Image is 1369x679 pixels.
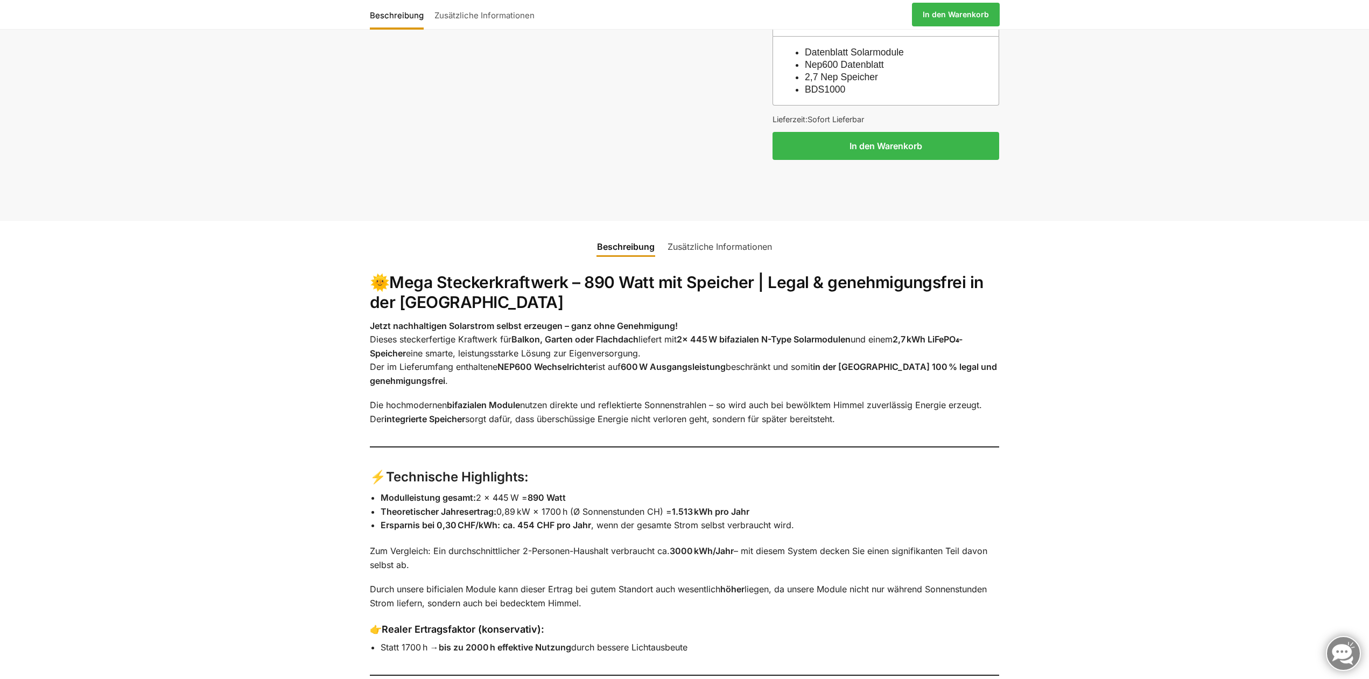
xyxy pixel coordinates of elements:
strong: bis zu 2000 h effektive Nutzung [439,642,571,653]
h4: 👉 [370,622,1000,636]
strong: bifazialen Module [447,400,520,410]
p: Durch unsere bificialen Module kann dieser Ertrag bei gutem Standort auch wesentlich liegen, da u... [370,583,1000,610]
h2: 🌞 [370,272,1000,313]
strong: Ersparnis bei 0,30 CHF/kWh: [381,520,500,530]
a: 2,7 Nep Speicher [805,72,878,82]
li: Statt 1700 h → durch bessere Lichtausbeute [381,641,1000,655]
a: Zusätzliche Informationen [429,2,540,27]
li: 0,89 kW × 1700 h (Ø Sonnenstunden CH) = [381,505,1000,519]
strong: Technische Highlights: [386,469,529,485]
a: Nep600 Datenblatt [805,59,884,70]
a: Zusätzliche Informationen [661,234,778,260]
strong: Theoretischer Jahresertrag: [381,506,496,517]
strong: NEP600 Wechselrichter [497,361,596,372]
strong: Jetzt nachhaltigen Solarstrom selbst erzeugen – ganz ohne Genehmigung! [370,320,678,331]
strong: 3000 kWh/Jahr [670,545,734,556]
span: Sofort Lieferbar [808,115,864,124]
li: , wenn der gesamte Strom selbst verbraucht wird. [381,519,1000,533]
strong: 2x 445 W bifazialen N-Type Solarmodulen [677,334,851,345]
p: Die hochmodernen nutzen direkte und reflektierte Sonnenstrahlen – so wird auch bei bewölktem Himm... [370,398,1000,426]
button: In den Warenkorb [773,132,999,160]
a: Beschreibung [591,234,661,260]
strong: ca. 454 CHF pro Jahr [503,520,591,530]
strong: Realer Ertragsfaktor (konservativ): [382,624,544,635]
a: BDS1000 [805,84,845,95]
strong: 1.513 kWh pro Jahr [672,506,749,517]
strong: integrierte Speicher [384,414,465,424]
strong: höher [720,584,745,594]
a: In den Warenkorb [912,3,1000,26]
strong: Mega Steckerkraftwerk – 890 Watt mit Speicher | Legal & genehmigungsfrei in der [GEOGRAPHIC_DATA] [370,272,984,312]
a: Datenblatt Solarmodule [805,47,904,58]
strong: Balkon, Garten oder Flachdach [511,334,638,345]
p: Zum Vergleich: Ein durchschnittlicher 2-Personen-Haushalt verbraucht ca. – mit diesem System deck... [370,544,1000,572]
li: 2 × 445 W = [381,491,1000,505]
span: Lieferzeit: [773,115,864,124]
strong: 2,7 kWh LiFePO₄-Speicher [370,334,963,359]
strong: 600 W Ausgangsleistung [621,361,726,372]
h3: ⚡ [370,468,1000,487]
strong: Modulleistung gesamt: [381,492,476,503]
iframe: Sicherer Rahmen für schnelle Bezahlvorgänge [770,166,1001,197]
a: Beschreibung [370,2,429,27]
strong: 890 Watt [528,492,566,503]
p: Dieses steckerfertige Kraftwerk für liefert mit und einem eine smarte, leistungsstarke Lösung zur... [370,319,1000,388]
